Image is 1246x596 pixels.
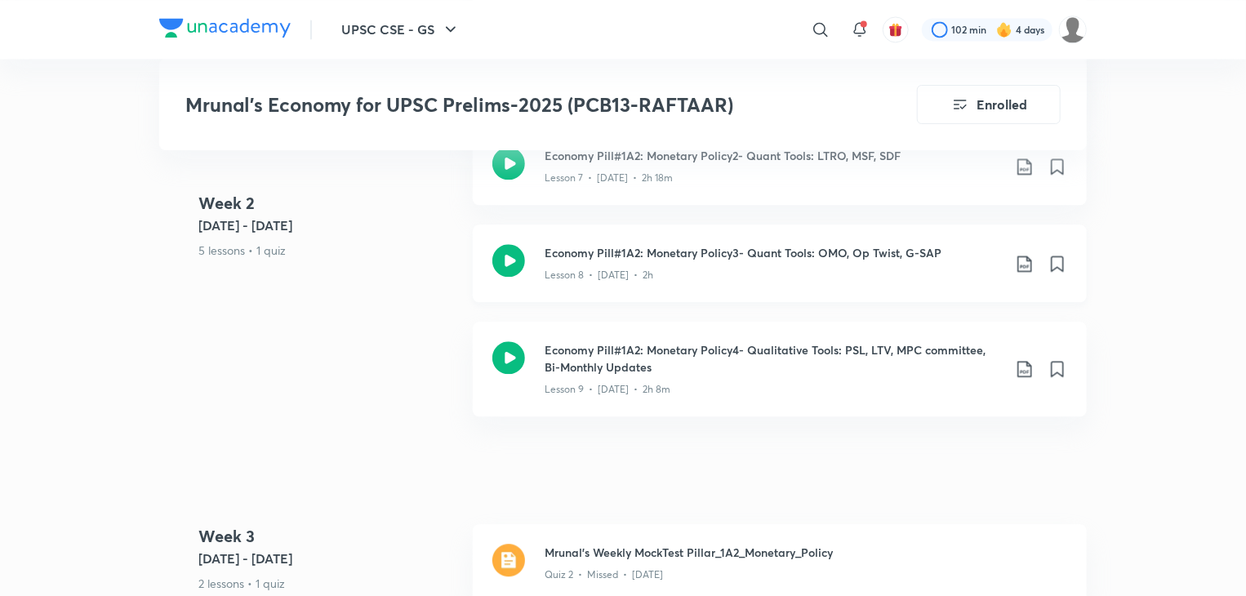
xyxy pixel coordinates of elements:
[159,18,291,38] img: Company Logo
[545,544,1067,561] h3: Mrunal's Weekly MockTest Pillar_1A2_Monetary_Policy
[1059,16,1087,43] img: Dharvi Panchal
[473,225,1087,322] a: Economy Pill#1A2: Monetary Policy3- Quant Tools: OMO, Op Twist, G-SAPLesson 8 • [DATE] • 2h
[545,171,673,185] p: Lesson 7 • [DATE] • 2h 18m
[888,22,903,37] img: avatar
[473,322,1087,436] a: Economy Pill#1A2: Monetary Policy4- Qualitative Tools: PSL, LTV, MPC committee, Bi-Monthly Update...
[185,93,825,117] h3: Mrunal’s Economy for UPSC Prelims-2025 (PCB13-RAFTAAR)
[545,567,663,582] p: Quiz 2 • Missed • [DATE]
[883,16,909,42] button: avatar
[545,382,670,397] p: Lesson 9 • [DATE] • 2h 8m
[198,575,460,592] p: 2 lessons • 1 quiz
[198,216,460,236] h5: [DATE] - [DATE]
[198,524,460,549] h4: Week 3
[159,18,291,42] a: Company Logo
[198,242,460,260] p: 5 lessons • 1 quiz
[996,21,1012,38] img: streak
[332,13,470,46] button: UPSC CSE - GS
[198,192,460,216] h4: Week 2
[545,147,1002,164] h3: Economy Pill#1A2: Monetary Policy2- Quant Tools: LTRO, MSF, SDF
[198,549,460,568] h5: [DATE] - [DATE]
[473,127,1087,225] a: Economy Pill#1A2: Monetary Policy2- Quant Tools: LTRO, MSF, SDFLesson 7 • [DATE] • 2h 18m
[545,244,1002,261] h3: Economy Pill#1A2: Monetary Policy3- Quant Tools: OMO, Op Twist, G-SAP
[917,85,1061,124] button: Enrolled
[492,544,525,576] img: quiz
[545,268,653,282] p: Lesson 8 • [DATE] • 2h
[545,341,1002,376] h3: Economy Pill#1A2: Monetary Policy4- Qualitative Tools: PSL, LTV, MPC committee, Bi-Monthly Updates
